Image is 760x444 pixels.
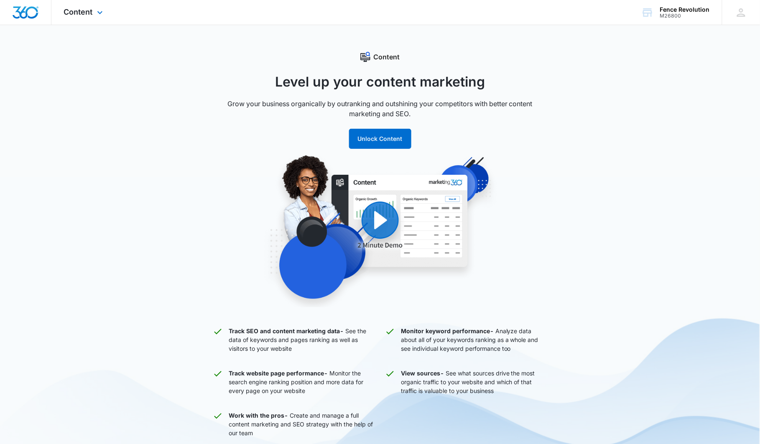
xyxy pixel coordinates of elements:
h1: Level up your content marketing [213,72,547,92]
p: Grow your business organically by outranking and outshining your competitors with better content ... [213,99,547,119]
p: See what sources drive the most organic traffic to your website and which of that traffic is valu... [401,369,547,395]
div: account id [660,13,710,19]
strong: Work with the pros - [229,412,288,419]
div: account name [660,6,710,13]
img: Content [221,155,539,307]
strong: View sources - [401,370,444,377]
p: Create and manage a full content marketing and SEO strategy with the help of our team [229,411,375,437]
button: Unlock Content [349,129,411,149]
p: Analyze data about all of your keywords ranking as a whole and see individual keyword performance... [401,327,547,353]
strong: Monitor keyword performance - [401,327,494,334]
p: Monitor the search engine ranking position and more data for every page on your website [229,369,375,395]
div: Content [213,52,547,62]
a: Unlock Content [349,135,411,142]
strong: Track website page performance - [229,370,328,377]
p: See the data of keywords and pages ranking as well as visitors to your website [229,327,375,353]
span: Content [64,8,93,16]
strong: Track SEO and content marketing data - [229,327,344,334]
